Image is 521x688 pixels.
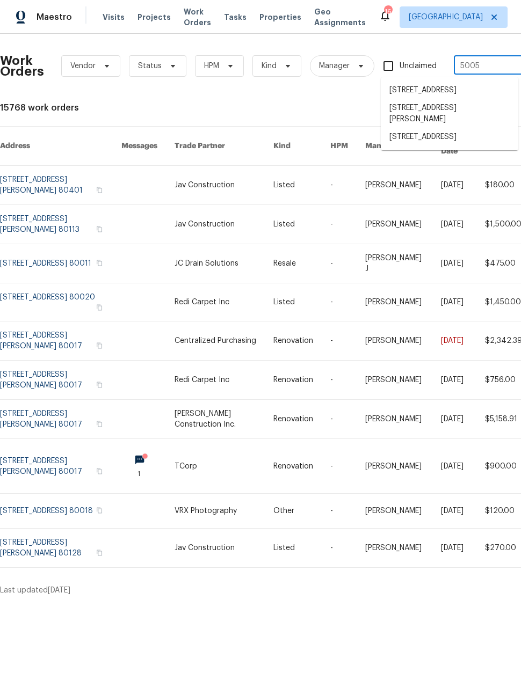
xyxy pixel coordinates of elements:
td: Redi Carpet Inc [166,361,265,400]
span: Properties [259,12,301,23]
td: - [322,321,357,361]
th: HPM [322,127,357,166]
button: Copy Address [95,258,104,268]
td: TCorp [166,439,265,494]
span: Manager [319,61,350,71]
span: [DATE] [48,587,70,594]
span: HPM [204,61,219,71]
div: 16 [384,6,392,17]
li: [STREET_ADDRESS] [381,128,518,146]
button: Copy Address [95,466,104,476]
td: - [322,400,357,439]
td: Renovation [265,361,322,400]
button: Copy Address [95,303,104,312]
td: - [322,439,357,494]
td: [PERSON_NAME] [357,166,432,205]
td: Listed [265,283,322,321]
li: [STREET_ADDRESS][PERSON_NAME] [381,99,518,128]
span: Work Orders [184,6,211,28]
button: Copy Address [95,224,104,234]
td: Redi Carpet Inc [166,283,265,321]
td: [PERSON_NAME] [357,400,432,439]
td: Jav Construction [166,205,265,244]
td: VRX Photography [166,494,265,529]
button: Copy Address [95,185,104,195]
button: Copy Address [95,380,104,390]
td: [PERSON_NAME] [357,321,432,361]
span: Vendor [70,61,96,71]
th: Trade Partner [166,127,265,166]
td: - [322,529,357,568]
td: [PERSON_NAME] Construction Inc. [166,400,265,439]
td: Resale [265,244,322,283]
span: [GEOGRAPHIC_DATA] [409,12,483,23]
button: Copy Address [95,341,104,350]
span: Status [138,61,162,71]
td: - [322,361,357,400]
td: Listed [265,205,322,244]
td: [PERSON_NAME] [357,205,432,244]
td: - [322,244,357,283]
th: Manager [357,127,432,166]
td: Renovation [265,400,322,439]
td: Renovation [265,321,322,361]
td: Jav Construction [166,529,265,568]
td: [PERSON_NAME] [357,439,432,494]
button: Copy Address [95,419,104,429]
td: - [322,166,357,205]
td: - [322,283,357,321]
td: Listed [265,166,322,205]
td: [PERSON_NAME] J [357,244,432,283]
td: [PERSON_NAME] [357,361,432,400]
td: Centralized Purchasing [166,321,265,361]
span: Tasks [224,13,247,21]
td: Other [265,494,322,529]
button: Copy Address [95,506,104,515]
span: Projects [138,12,171,23]
td: JC Drain Solutions [166,244,265,283]
span: Unclaimed [400,61,437,72]
span: Maestro [37,12,72,23]
button: Copy Address [95,548,104,558]
td: Renovation [265,439,322,494]
td: - [322,205,357,244]
span: Visits [103,12,125,23]
td: - [322,494,357,529]
td: Listed [265,529,322,568]
th: Messages [113,127,166,166]
td: [PERSON_NAME] [357,529,432,568]
th: Kind [265,127,322,166]
td: [PERSON_NAME] [357,494,432,529]
li: [STREET_ADDRESS] [381,82,518,99]
td: [PERSON_NAME] [357,283,432,321]
span: Kind [262,61,277,71]
span: Geo Assignments [314,6,366,28]
td: Jav Construction [166,166,265,205]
